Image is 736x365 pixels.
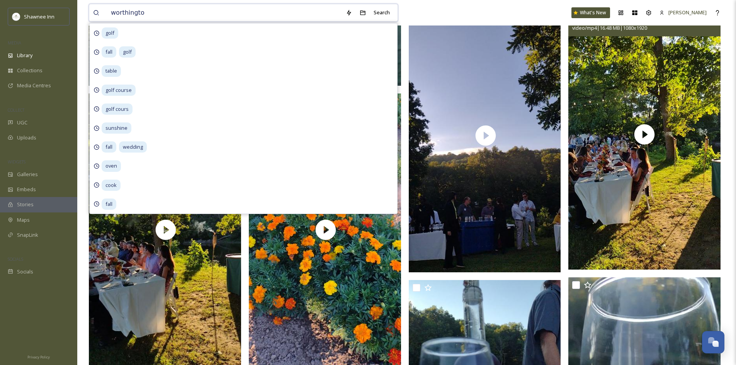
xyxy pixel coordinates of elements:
[107,4,342,21] input: Search your library
[370,5,394,20] div: Search
[119,46,136,58] span: golf
[102,27,118,39] span: golf
[17,186,36,193] span: Embeds
[8,40,21,46] span: MEDIA
[102,65,121,76] span: table
[17,119,27,126] span: UGC
[17,52,32,59] span: Library
[102,122,131,134] span: sunshine
[571,7,610,18] a: What's New
[102,85,136,96] span: golf course
[102,104,133,115] span: golf cours
[102,46,116,58] span: fall
[8,107,24,113] span: COLLECT
[17,82,51,89] span: Media Centres
[702,331,724,353] button: Open Chat
[102,160,121,171] span: oven
[17,268,33,275] span: Socials
[8,256,23,262] span: SOCIALS
[17,171,38,178] span: Galleries
[8,159,25,165] span: WIDGETS
[656,5,711,20] a: [PERSON_NAME]
[17,231,38,239] span: SnapLink
[102,180,121,191] span: cook
[17,134,36,141] span: Uploads
[12,13,20,20] img: shawnee-300x300.jpg
[102,199,116,210] span: fall
[119,141,147,153] span: wedding
[24,13,54,20] span: Shawnee Inn
[27,352,50,361] a: Privacy Policy
[27,355,50,360] span: Privacy Policy
[17,216,30,224] span: Maps
[668,9,707,16] span: [PERSON_NAME]
[17,201,34,208] span: Stories
[572,24,647,31] span: video/mp4 | 16.48 MB | 1080 x 1920
[102,141,116,153] span: fall
[17,67,42,74] span: Collections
